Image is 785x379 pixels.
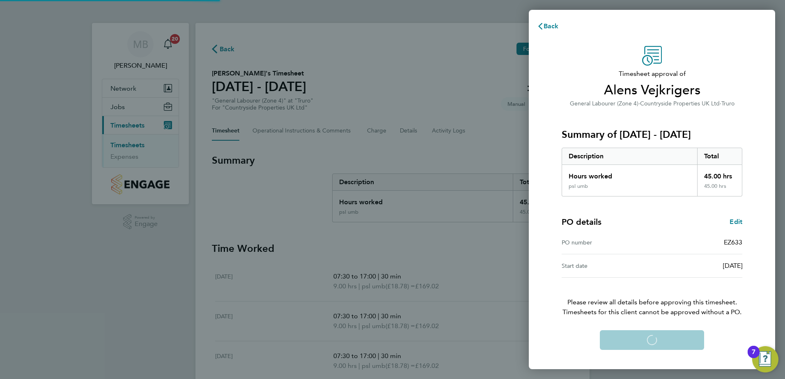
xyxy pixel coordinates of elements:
span: Alens Vejkrigers [562,82,742,98]
a: Edit [730,217,742,227]
div: PO number [562,237,652,247]
h3: Summary of [DATE] - [DATE] [562,128,742,141]
span: Edit [730,218,742,226]
span: General Labourer (Zone 4) [570,100,638,107]
span: Timesheet approval of [562,69,742,79]
button: Back [529,18,567,34]
span: Back [544,22,559,30]
div: 45.00 hrs [697,165,742,183]
p: Please review all details before approving this timesheet. [552,278,752,317]
button: Open Resource Center, 7 new notifications [752,346,778,372]
div: Description [562,148,697,164]
div: Summary of 04 - 10 Aug 2025 [562,148,742,196]
span: Countryside Properties UK Ltd [640,100,720,107]
div: psl umb [569,183,588,189]
span: · [720,100,721,107]
div: Total [697,148,742,164]
span: · [638,100,640,107]
div: Start date [562,261,652,271]
span: Timesheets for this client cannot be approved without a PO. [552,307,752,317]
div: 7 [752,352,755,363]
div: Hours worked [562,165,697,183]
span: Truro [721,100,735,107]
div: [DATE] [652,261,742,271]
span: EZ633 [724,238,742,246]
h4: PO details [562,216,601,228]
div: 45.00 hrs [697,183,742,196]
